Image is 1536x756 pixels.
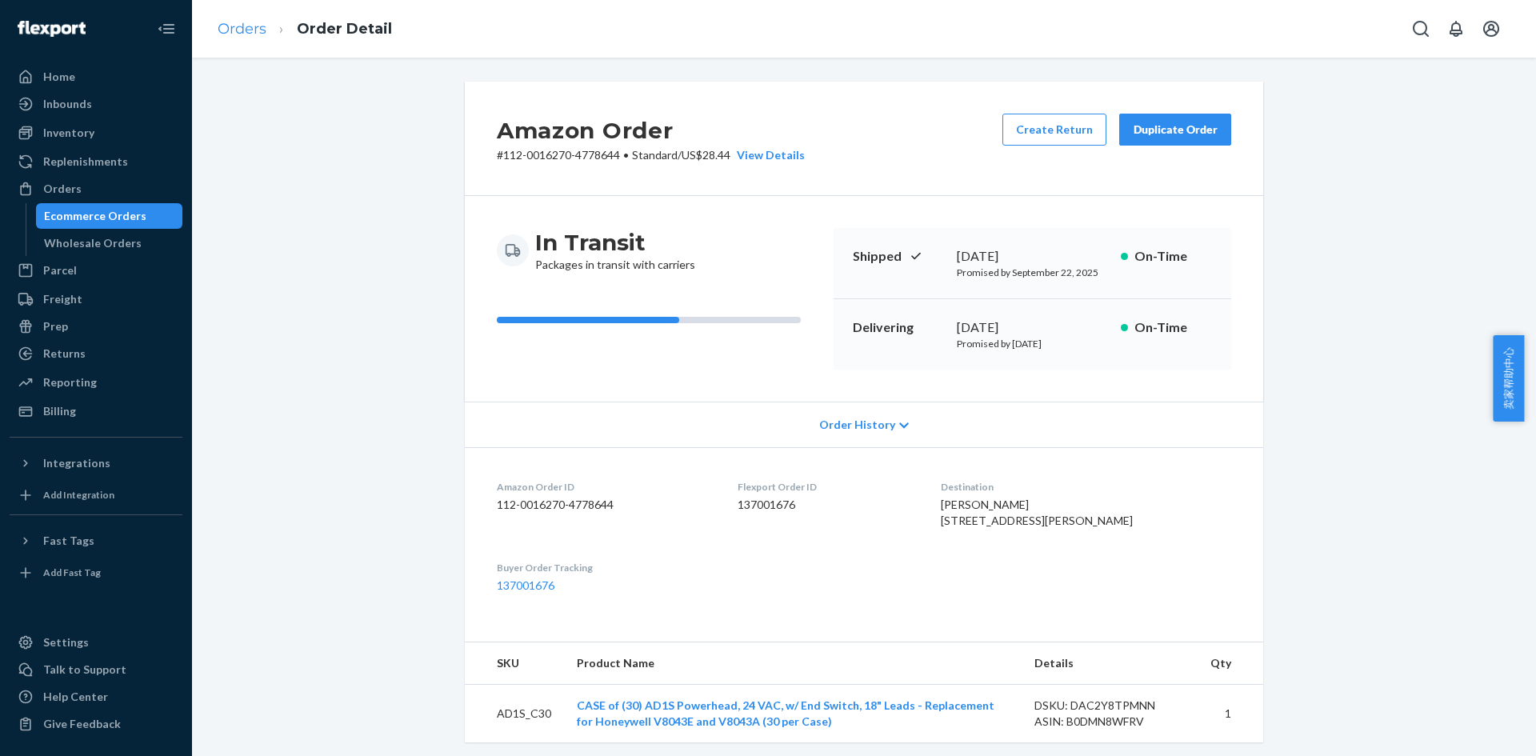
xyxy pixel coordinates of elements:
a: Replenishments [10,149,182,174]
a: Freight [10,286,182,312]
p: Promised by [DATE] [957,337,1108,350]
a: Wholesale Orders [36,230,183,256]
dd: 137001676 [738,497,915,513]
div: Packages in transit with carriers [535,228,695,273]
p: Promised by September 22, 2025 [957,266,1108,279]
div: Help Center [43,689,108,705]
td: AD1S_C30 [465,685,564,743]
div: [DATE] [957,247,1108,266]
a: Help Center [10,684,182,710]
div: Fast Tags [43,533,94,549]
button: Integrations [10,450,182,476]
a: Add Integration [10,482,182,508]
div: Talk to Support [43,662,126,678]
button: Fast Tags [10,528,182,554]
a: Settings [10,630,182,655]
span: • [623,148,629,162]
div: Ecommerce Orders [44,208,146,224]
a: Home [10,64,182,90]
th: Details [1022,642,1198,685]
div: Freight [43,291,82,307]
p: Shipped [853,247,944,266]
button: Create Return [1002,114,1106,146]
span: Order History [819,417,895,433]
button: Duplicate Order [1119,114,1231,146]
button: Open Search Box [1405,13,1437,45]
p: On-Time [1134,318,1212,337]
th: SKU [465,642,564,685]
p: # 112-0016270-4778644 / US$28.44 [497,147,805,163]
ol: breadcrumbs [205,6,405,53]
div: Prep [43,318,68,334]
a: Inbounds [10,91,182,117]
div: Orders [43,181,82,197]
a: Parcel [10,258,182,283]
dt: Buyer Order Tracking [497,561,712,574]
a: Orders [10,176,182,202]
button: Give Feedback [10,711,182,737]
div: Returns [43,346,86,362]
div: Add Fast Tag [43,566,101,579]
button: View Details [730,147,805,163]
div: Integrations [43,455,110,471]
div: Add Integration [43,488,114,502]
dt: Destination [941,480,1231,494]
a: Prep [10,314,182,339]
div: Inbounds [43,96,92,112]
p: Delivering [853,318,944,337]
div: Parcel [43,262,77,278]
div: Wholesale Orders [44,235,142,251]
button: Close Navigation [150,13,182,45]
a: Billing [10,398,182,424]
a: Reporting [10,370,182,395]
button: Open notifications [1440,13,1472,45]
p: On-Time [1134,247,1212,266]
div: Reporting [43,374,97,390]
div: [DATE] [957,318,1108,337]
div: Replenishments [43,154,128,170]
dd: 112-0016270-4778644 [497,497,712,513]
dt: Amazon Order ID [497,480,712,494]
a: Ecommerce Orders [36,203,183,229]
a: Talk to Support [10,657,182,682]
a: Orders [218,20,266,38]
div: Duplicate Order [1133,122,1218,138]
a: Inventory [10,120,182,146]
div: DSKU: DAC2Y8TPMNN [1034,698,1185,714]
th: Product Name [564,642,1022,685]
a: CASE of (30) AD1S Powerhead, 24 VAC, w/ End Switch, 18" Leads - Replacement for Honeywell V8043E ... [577,698,994,728]
button: 卖家帮助中心 [1493,335,1524,422]
td: 1 [1198,685,1263,743]
th: Qty [1198,642,1263,685]
dt: Flexport Order ID [738,480,915,494]
span: [PERSON_NAME] [STREET_ADDRESS][PERSON_NAME] [941,498,1133,527]
h3: In Transit [535,228,695,257]
div: Billing [43,403,76,419]
div: ASIN: B0DMN8WFRV [1034,714,1185,730]
div: Settings [43,634,89,650]
div: Give Feedback [43,716,121,732]
a: 137001676 [497,578,554,592]
span: Standard [632,148,678,162]
a: Order Detail [297,20,392,38]
div: Inventory [43,125,94,141]
div: Home [43,69,75,85]
a: Add Fast Tag [10,560,182,586]
a: Returns [10,341,182,366]
img: Flexport logo [18,21,86,37]
button: Open account menu [1475,13,1507,45]
h2: Amazon Order [497,114,805,147]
